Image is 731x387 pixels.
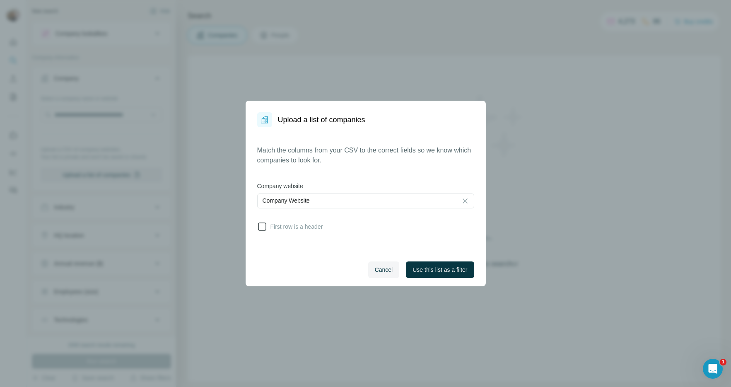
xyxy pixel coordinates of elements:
span: Cancel [375,266,393,274]
label: Company website [257,182,474,190]
h1: Upload a list of companies [278,114,365,126]
span: 1 [720,359,726,365]
p: Company Website [263,196,310,205]
button: Use this list as a filter [406,261,474,278]
p: Match the columns from your CSV to the correct fields so we know which companies to look for. [257,145,474,165]
iframe: Intercom live chat [703,359,723,379]
button: Cancel [368,261,400,278]
span: First row is a header [267,223,323,231]
span: Use this list as a filter [413,266,467,274]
